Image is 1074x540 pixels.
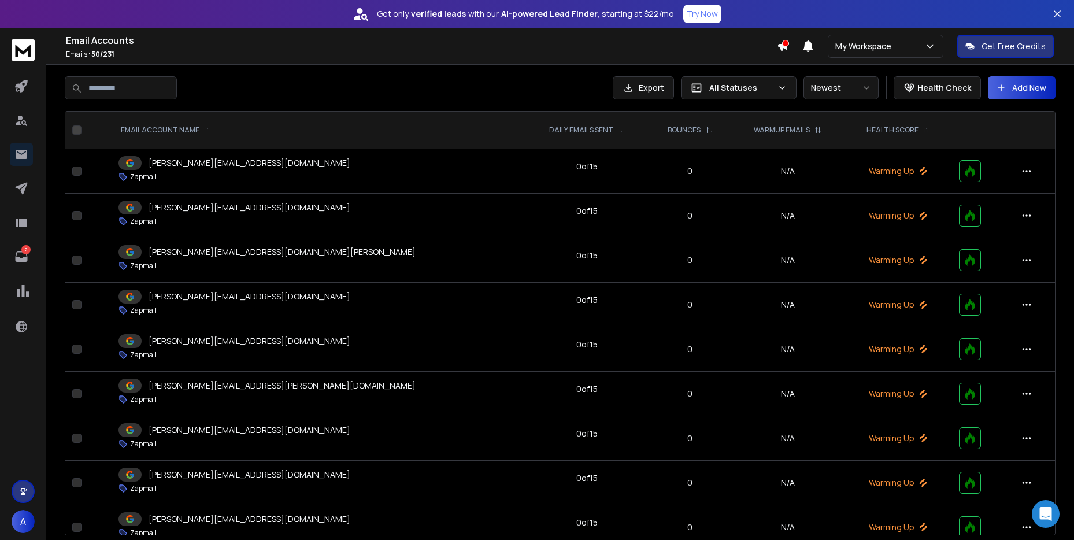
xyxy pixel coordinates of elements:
[894,76,981,99] button: Health Check
[12,510,35,533] button: A
[835,40,896,52] p: My Workspace
[12,39,35,61] img: logo
[851,210,945,221] p: Warming Up
[149,513,350,525] p: [PERSON_NAME][EMAIL_ADDRESS][DOMAIN_NAME]
[66,50,777,59] p: Emails :
[130,350,157,360] p: Zapmail
[130,217,157,226] p: Zapmail
[130,395,157,404] p: Zapmail
[130,439,157,449] p: Zapmail
[851,165,945,177] p: Warming Up
[576,383,598,395] div: 0 of 15
[130,484,157,493] p: Zapmail
[668,125,701,135] p: BOUNCES
[149,424,350,436] p: [PERSON_NAME][EMAIL_ADDRESS][DOMAIN_NAME]
[149,246,416,258] p: [PERSON_NAME][EMAIL_ADDRESS][DOMAIN_NAME][PERSON_NAME]
[121,125,211,135] div: EMAIL ACCOUNT NAME
[130,528,157,538] p: Zapmail
[655,521,724,533] p: 0
[731,283,844,327] td: N/A
[576,472,598,484] div: 0 of 15
[91,49,114,59] span: 50 / 231
[655,477,724,489] p: 0
[851,254,945,266] p: Warming Up
[149,157,350,169] p: [PERSON_NAME][EMAIL_ADDRESS][DOMAIN_NAME]
[655,254,724,266] p: 0
[655,165,724,177] p: 0
[377,8,674,20] p: Get only with our starting at $22/mo
[613,76,674,99] button: Export
[803,76,879,99] button: Newest
[655,343,724,355] p: 0
[731,372,844,416] td: N/A
[130,306,157,315] p: Zapmail
[731,416,844,461] td: N/A
[709,82,773,94] p: All Statuses
[21,245,31,254] p: 2
[655,432,724,444] p: 0
[731,461,844,505] td: N/A
[851,388,945,400] p: Warming Up
[731,327,844,372] td: N/A
[576,161,598,172] div: 0 of 15
[866,125,919,135] p: HEALTH SCORE
[957,35,1054,58] button: Get Free Credits
[576,517,598,528] div: 0 of 15
[851,477,945,489] p: Warming Up
[851,299,945,310] p: Warming Up
[683,5,721,23] button: Try Now
[576,205,598,217] div: 0 of 15
[149,469,350,480] p: [PERSON_NAME][EMAIL_ADDRESS][DOMAIN_NAME]
[10,245,33,268] a: 2
[1032,500,1060,528] div: Open Intercom Messenger
[149,380,416,391] p: [PERSON_NAME][EMAIL_ADDRESS][PERSON_NAME][DOMAIN_NAME]
[549,125,613,135] p: DAILY EMAILS SENT
[655,388,724,400] p: 0
[576,250,598,261] div: 0 of 15
[149,335,350,347] p: [PERSON_NAME][EMAIL_ADDRESS][DOMAIN_NAME]
[655,210,724,221] p: 0
[982,40,1046,52] p: Get Free Credits
[130,172,157,182] p: Zapmail
[576,294,598,306] div: 0 of 15
[66,34,777,47] h1: Email Accounts
[988,76,1056,99] button: Add New
[149,291,350,302] p: [PERSON_NAME][EMAIL_ADDRESS][DOMAIN_NAME]
[851,521,945,533] p: Warming Up
[576,428,598,439] div: 0 of 15
[731,194,844,238] td: N/A
[851,432,945,444] p: Warming Up
[655,299,724,310] p: 0
[754,125,810,135] p: WARMUP EMAILS
[731,238,844,283] td: N/A
[130,261,157,271] p: Zapmail
[917,82,971,94] p: Health Check
[731,149,844,194] td: N/A
[687,8,718,20] p: Try Now
[851,343,945,355] p: Warming Up
[149,202,350,213] p: [PERSON_NAME][EMAIL_ADDRESS][DOMAIN_NAME]
[411,8,466,20] strong: verified leads
[501,8,599,20] strong: AI-powered Lead Finder,
[576,339,598,350] div: 0 of 15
